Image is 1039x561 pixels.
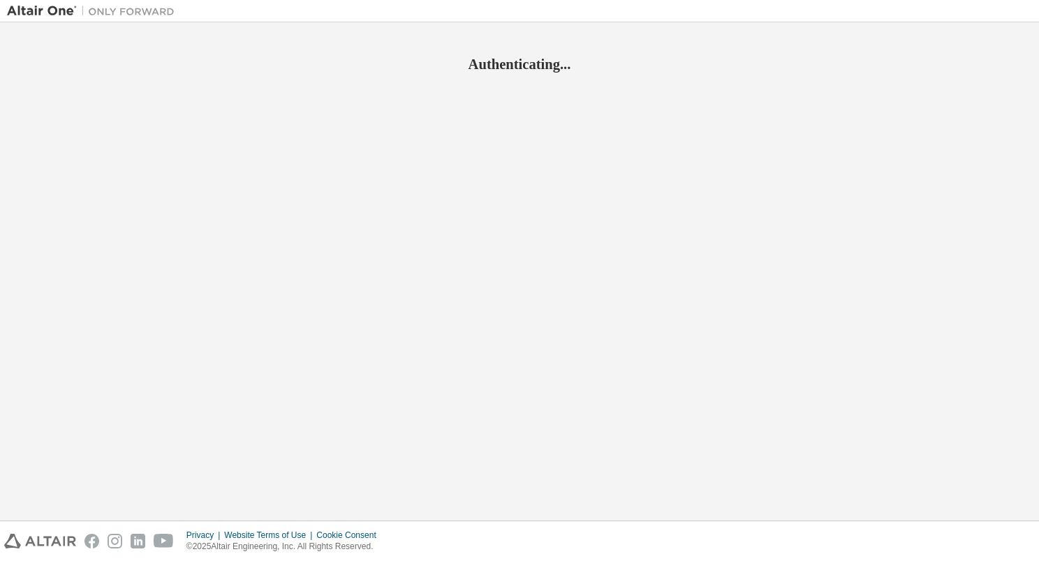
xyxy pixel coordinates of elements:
img: altair_logo.svg [4,534,76,548]
img: youtube.svg [154,534,174,548]
div: Website Terms of Use [224,530,316,541]
div: Cookie Consent [316,530,384,541]
h2: Authenticating... [7,55,1032,73]
img: instagram.svg [108,534,122,548]
img: linkedin.svg [131,534,145,548]
img: Altair One [7,4,182,18]
img: facebook.svg [84,534,99,548]
div: Privacy [186,530,224,541]
p: © 2025 Altair Engineering, Inc. All Rights Reserved. [186,541,385,553]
